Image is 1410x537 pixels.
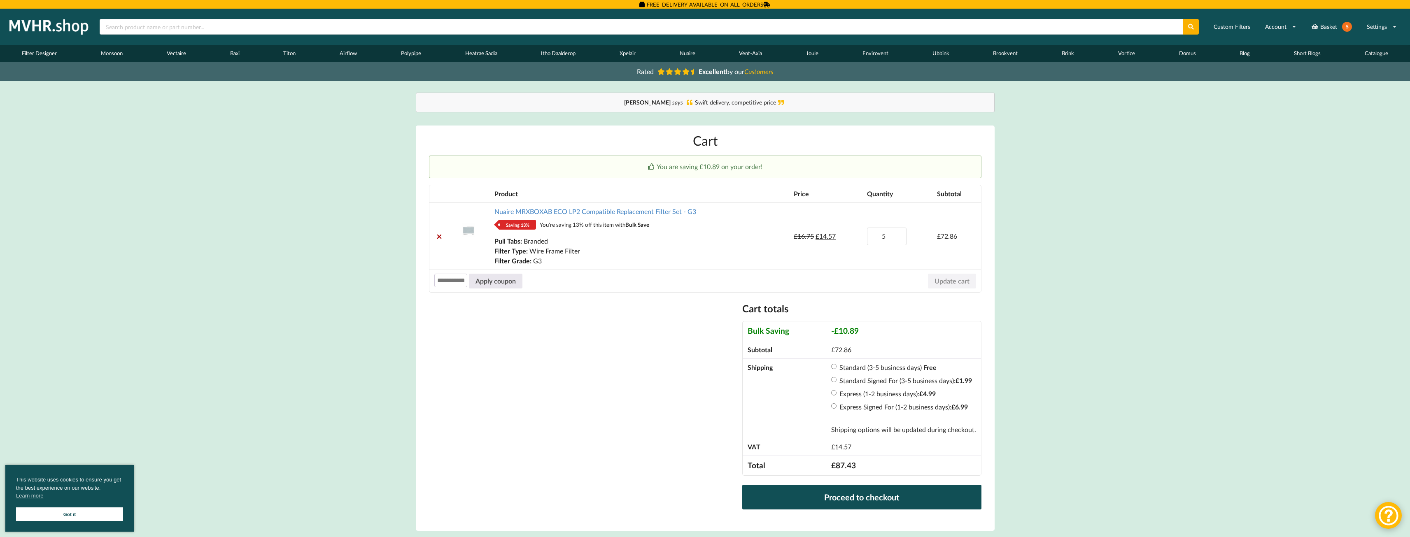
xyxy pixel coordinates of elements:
p: Shipping options will be updated during checkout. [831,425,976,435]
a: Envirovent [841,45,911,62]
a: Domus [1157,45,1218,62]
bdi: 10.89 [834,326,859,335]
span: £ [919,390,923,398]
button: Apply coupon [469,274,522,288]
h1: Cart [429,132,981,149]
span: This website uses cookies to ensure you get the best experience on our website. [16,476,123,502]
a: Account [1260,19,1302,34]
span: £ [831,460,836,470]
th: Bulk Saving [743,321,826,341]
div: You're saving 13% off this item with [540,220,649,230]
i: says [672,99,683,106]
bdi: 72.86 [937,232,957,240]
label: Standard (3-5 business days) [839,363,922,371]
a: Ubbink [910,45,971,62]
a: Itho Daalderop [519,45,598,62]
b: [PERSON_NAME] [624,99,671,106]
a: Got it cookie [16,507,123,521]
a: Heatrae Sadia [443,45,519,62]
a: Vent-Axia [717,45,784,62]
a: Catalogue [1342,45,1410,62]
div: cookieconsent [5,465,134,532]
span: £ [831,346,835,353]
a: Custom Filters [1208,19,1256,34]
th: Quantity [862,185,932,202]
p: You are saving £10.89 on your order! [439,162,972,172]
bdi: 14.57 [816,232,836,240]
bdi: 87.43 [831,460,856,470]
a: Nuaire MRXBOXAB ECO LP2 Compatible Replacement Filter Set - G3 [494,207,696,215]
dt: Pull Tabs: [494,236,522,246]
span: by our [699,67,773,75]
a: Brink [1040,45,1096,62]
th: Total [743,456,826,475]
span: £ [816,232,819,240]
div: Saving 13% [499,220,536,230]
input: Search product name or part number... [100,19,1183,35]
a: Titon [261,45,318,62]
th: Subtotal [743,341,826,358]
span: £ [794,232,797,240]
label: Express Signed For (1-2 business days): [839,403,968,411]
p: Wire Frame Filter [494,246,784,256]
a: Polypipe [379,45,443,62]
b: Bulk Save [625,221,649,228]
i: Customers [744,67,773,75]
th: Shipping [743,358,826,438]
bdi: 4.99 [919,390,936,398]
a: Vectaire [144,45,208,62]
th: Product [489,185,789,202]
span: £ [831,443,835,451]
a: Remove Nuaire MRXBOXAB ECO LP2 Compatible Replacement Filter Set - G3 Saving 13% You're saving 13... [434,231,444,241]
td: - [826,321,981,341]
b: Excellent [699,67,726,75]
bdi: 6.99 [951,403,968,411]
a: Blog [1218,45,1272,62]
a: cookies - Learn more [16,492,43,500]
th: VAT [743,438,826,456]
input: Product quantity [867,228,907,245]
label: Standard Signed For (3-5 business days): [839,377,972,384]
a: Rated Excellentby ourCustomers [631,65,779,78]
th: Subtotal [932,185,981,202]
img: Nuaire MRXBOXAB ECO LP2 Compatible MVHR Filter Replacement Set from MVHR.shop [462,223,475,237]
a: Basket5 [1306,17,1357,36]
label: Express (1-2 business days): [839,390,936,398]
a: Monsoon [79,45,145,62]
bdi: 16.75 [794,232,814,240]
bdi: 72.86 [831,346,851,353]
a: Brookvent [971,45,1040,62]
a: Joule [784,45,841,62]
p: Branded [494,236,784,246]
span: 14.57 [831,443,851,451]
img: mvhr.shop.png [6,16,92,37]
p: G3 [494,256,784,266]
span: Rated [637,67,654,75]
a: Vortice [1096,45,1157,62]
a: Baxi [208,45,261,62]
dt: Filter Type: [494,246,528,256]
a: Nuaire [657,45,717,62]
button: Update cart [928,274,976,288]
dt: Filter Grade: [494,256,531,266]
div: Swift delivery, competitive price [424,98,986,107]
a: Settings [1361,19,1402,34]
span: £ [951,403,955,411]
bdi: 1.99 [956,377,972,384]
a: Proceed to checkout [742,485,981,509]
span: 5 [1342,22,1352,32]
h2: Cart totals [742,302,981,315]
span: £ [956,377,959,384]
span: £ [834,326,839,335]
th: Price [789,185,862,202]
a: Airflow [318,45,379,62]
a: Short Blogs [1272,45,1343,62]
span: £ [937,232,941,240]
a: Xpelair [598,45,658,62]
